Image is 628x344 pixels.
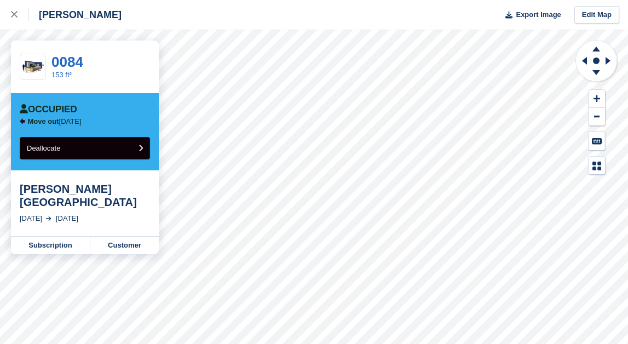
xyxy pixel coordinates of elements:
a: Subscription [11,237,90,254]
div: [DATE] [56,213,78,224]
a: 0084 [51,54,83,70]
div: Occupied [20,104,77,115]
div: [PERSON_NAME][GEOGRAPHIC_DATA] [20,182,150,209]
button: Zoom Out [589,108,605,126]
a: 153 ft² [51,71,72,79]
img: arrow-right-light-icn-cde0832a797a2874e46488d9cf13f60e5c3a73dbe684e267c42b8395dfbc2abf.svg [46,216,51,221]
button: Deallocate [20,137,150,159]
span: Move out [28,117,59,125]
div: [DATE] [20,213,42,224]
p: [DATE] [28,117,82,126]
a: Edit Map [574,6,619,24]
span: Export Image [516,9,561,20]
button: Export Image [499,6,561,24]
button: Zoom In [589,90,605,108]
a: Customer [90,237,159,254]
img: arrow-left-icn-90495f2de72eb5bd0bd1c3c35deca35cc13f817d75bef06ecd7c0b315636ce7e.svg [20,118,25,124]
img: 20-ft-container.jpg [20,58,45,77]
span: Deallocate [27,144,60,152]
button: Map Legend [589,157,605,175]
button: Keyboard Shortcuts [589,132,605,150]
div: [PERSON_NAME] [29,8,122,21]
